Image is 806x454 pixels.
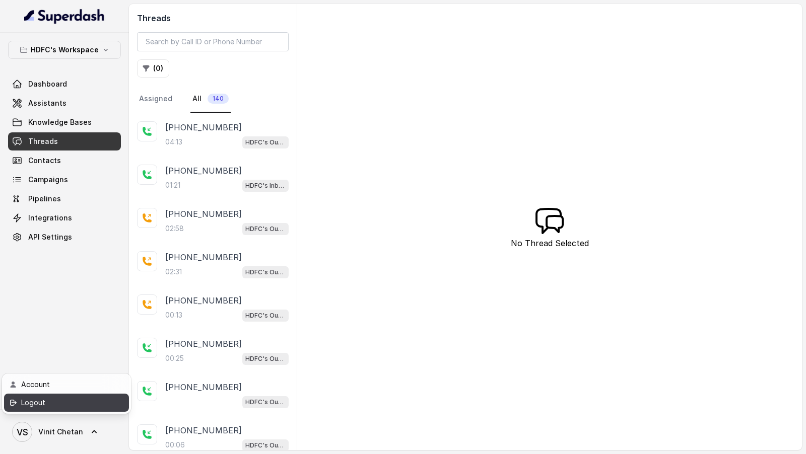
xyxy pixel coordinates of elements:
[21,379,107,391] div: Account
[8,418,121,446] a: Vinit Chetan
[21,397,107,409] div: Logout
[38,427,83,437] span: Vinit Chetan
[17,427,28,437] text: VS
[2,373,131,414] div: Vinit Chetan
